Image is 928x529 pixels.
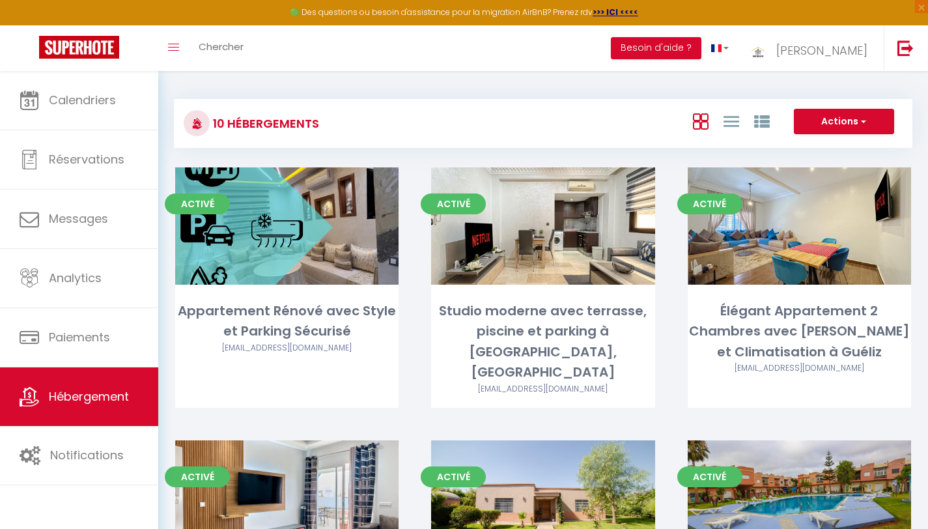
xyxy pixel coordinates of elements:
[593,7,638,18] a: >>> ICI <<<<
[49,92,116,108] span: Calendriers
[39,36,119,59] img: Super Booking
[688,362,911,375] div: Airbnb
[49,388,129,405] span: Hébergement
[49,151,124,167] span: Réservations
[431,301,654,383] div: Studio moderne avec terrasse, piscine et parking à [GEOGRAPHIC_DATA], [GEOGRAPHIC_DATA]
[754,110,770,132] a: Vue par Groupe
[794,109,894,135] button: Actions
[677,193,742,214] span: Activé
[50,447,124,463] span: Notifications
[724,110,739,132] a: Vue en Liste
[175,342,399,354] div: Airbnb
[421,466,486,487] span: Activé
[431,383,654,395] div: Airbnb
[49,270,102,286] span: Analytics
[611,37,701,59] button: Besoin d'aide ?
[677,466,742,487] span: Activé
[210,109,319,138] h3: 10 Hébergements
[748,37,768,64] img: ...
[421,193,486,214] span: Activé
[49,210,108,227] span: Messages
[776,42,867,59] span: [PERSON_NAME]
[165,193,230,214] span: Activé
[688,301,911,362] div: Élégant Appartement 2 Chambres avec [PERSON_NAME] et Climatisation à Guéliz
[175,301,399,342] div: Appartement Rénové avec Style et Parking Sécurisé
[165,466,230,487] span: Activé
[189,25,253,71] a: Chercher
[897,40,914,56] img: logout
[738,25,884,71] a: ... [PERSON_NAME]
[199,40,244,53] span: Chercher
[49,329,110,345] span: Paiements
[693,110,709,132] a: Vue en Box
